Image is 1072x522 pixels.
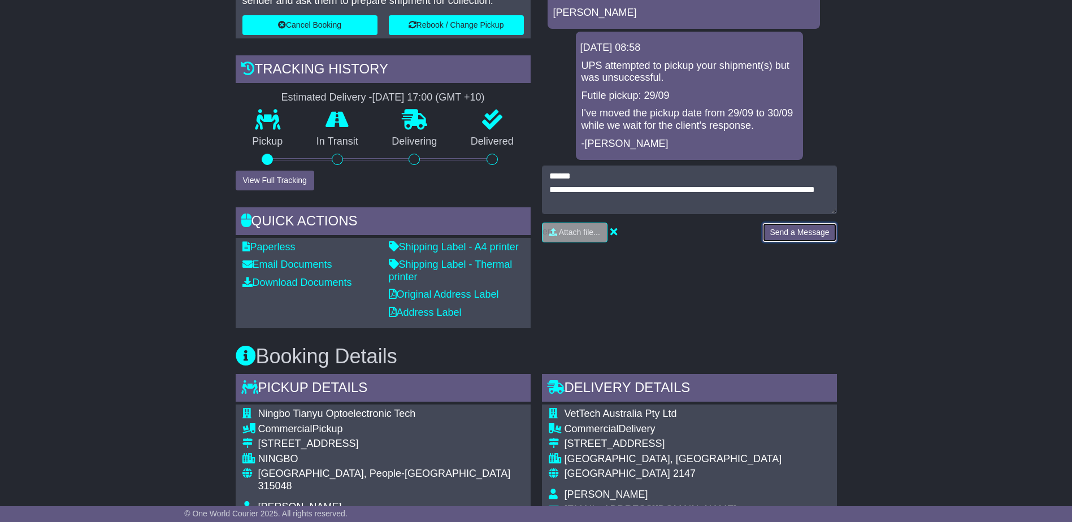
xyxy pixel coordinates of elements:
div: [STREET_ADDRESS] [258,438,524,450]
p: UPS attempted to pickup your shipment(s) but was unsuccessful. [581,60,797,84]
p: I've moved the pickup date from 29/09 to 30/09 while we wait for the client's response. [581,107,797,132]
span: VetTech Australia Pty Ltd [565,408,677,419]
div: Delivery Details [542,374,837,404]
div: Pickup [258,423,524,436]
span: [GEOGRAPHIC_DATA], People-[GEOGRAPHIC_DATA] [258,468,511,479]
p: In Transit [300,136,375,148]
div: [DATE] 17:00 (GMT +10) [372,92,485,104]
a: Original Address Label [389,289,499,300]
span: 315048 [258,480,292,491]
p: Pickup [236,136,300,148]
span: Commercial [565,423,619,434]
a: Download Documents [242,277,352,288]
span: [EMAIL_ADDRESS][DOMAIN_NAME] [565,504,737,515]
button: Send a Message [762,223,836,242]
span: [GEOGRAPHIC_DATA] [565,468,670,479]
button: Cancel Booking [242,15,377,35]
a: Email Documents [242,259,332,270]
p: -[PERSON_NAME] [581,138,797,150]
p: Futile pickup: 29/09 [581,90,797,102]
a: Address Label [389,307,462,318]
a: Shipping Label - Thermal printer [389,259,513,282]
div: NINGBO [258,453,524,466]
span: [PERSON_NAME] [258,501,342,512]
div: Pickup Details [236,374,531,404]
button: View Full Tracking [236,171,314,190]
p: Delivered [454,136,531,148]
div: Estimated Delivery - [236,92,531,104]
a: Paperless [242,241,296,253]
span: Ningbo Tianyu Optoelectronic Tech [258,408,416,419]
div: [DATE] 08:58 [580,42,798,54]
p: [PERSON_NAME] [553,7,814,19]
div: [STREET_ADDRESS] [565,438,782,450]
button: Rebook / Change Pickup [389,15,524,35]
span: [PERSON_NAME] [565,489,648,500]
span: © One World Courier 2025. All rights reserved. [184,509,348,518]
div: Tracking history [236,55,531,86]
div: [GEOGRAPHIC_DATA], [GEOGRAPHIC_DATA] [565,453,782,466]
div: Delivery [565,423,782,436]
div: Quick Actions [236,207,531,238]
span: 2147 [673,468,696,479]
span: Commercial [258,423,313,434]
p: Delivering [375,136,454,148]
h3: Booking Details [236,345,837,368]
a: Shipping Label - A4 printer [389,241,519,253]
